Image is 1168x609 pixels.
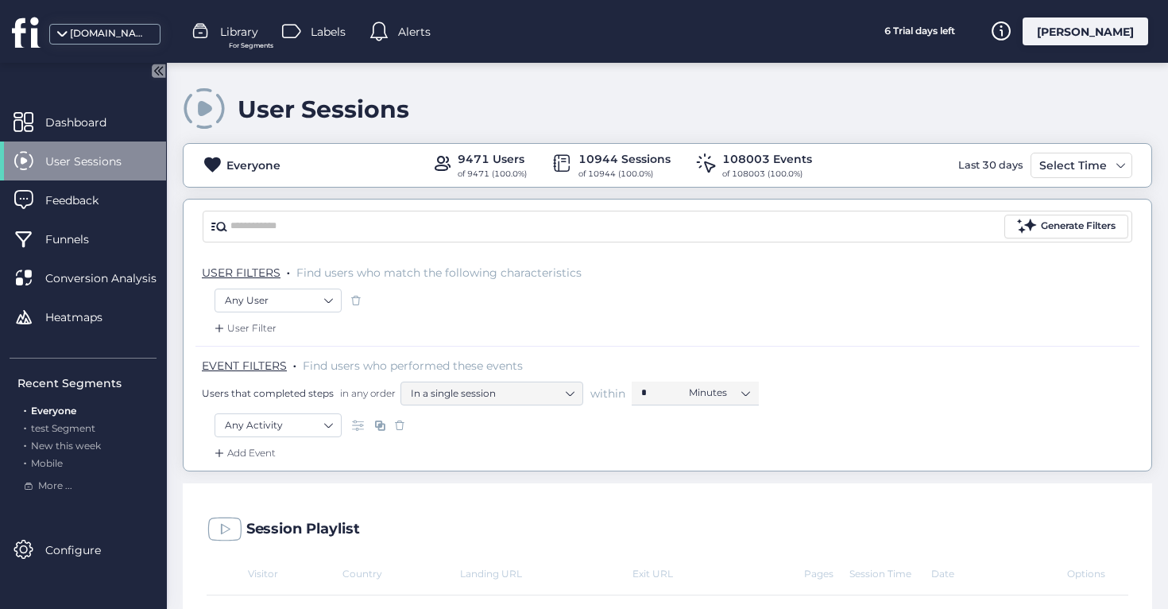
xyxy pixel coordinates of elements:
[1067,568,1112,580] div: Options
[578,150,671,168] div: 10944 Sessions
[722,150,812,168] div: 108003 Events
[287,262,290,278] span: .
[460,568,632,580] div: Landing URL
[954,153,1027,178] div: Last 30 days
[632,568,805,580] div: Exit URL
[45,541,125,559] span: Configure
[238,95,409,124] div: User Sessions
[229,41,273,51] span: For Segments
[202,266,280,280] span: USER FILTERS
[411,382,573,405] nz-select-item: In a single session
[246,522,360,537] div: Session Playlist
[45,308,126,326] span: Heatmaps
[1023,17,1148,45] div: [PERSON_NAME]
[1041,219,1116,234] div: Generate Filters
[303,359,523,373] span: Find users who performed these events
[38,479,72,494] span: More ...
[398,23,431,41] span: Alerts
[31,422,95,434] span: test Segment
[220,23,258,41] span: Library
[590,386,625,401] span: within
[31,457,63,469] span: Mobile
[211,445,276,461] div: Add Event
[578,168,671,180] div: of 10944 (100.0%)
[202,386,334,400] span: Users that completed steps
[31,440,101,452] span: New this week
[45,192,122,209] span: Feedback
[45,114,130,131] span: Dashboard
[337,386,396,400] span: in any order
[211,320,277,336] div: User Filter
[458,150,527,168] div: 9471 Users
[17,374,157,392] div: Recent Segments
[24,419,26,434] span: .
[458,168,527,180] div: of 9471 (100.0%)
[45,231,113,248] span: Funnels
[31,405,76,417] span: Everyone
[722,168,812,180] div: of 108003 (100.0%)
[296,266,582,280] span: Find users who match the following characteristics
[225,289,331,312] nz-select-item: Any User
[342,568,460,580] div: Country
[24,401,26,417] span: .
[24,454,26,469] span: .
[202,359,287,373] span: EVENT FILTERS
[804,568,849,580] div: Pages
[70,26,149,41] div: [DOMAIN_NAME]
[207,568,342,580] div: Visitor
[689,381,749,405] nz-select-item: Minutes
[293,355,296,371] span: .
[225,413,331,437] nz-select-item: Any Activity
[311,23,346,41] span: Labels
[24,436,26,452] span: .
[849,568,931,580] div: Session Time
[1035,156,1111,175] div: Select Time
[931,568,1067,580] div: Date
[860,17,979,45] div: 6 Trial days left
[226,157,280,174] div: Everyone
[45,270,180,287] span: Conversion Analysis
[1004,215,1128,239] button: Generate Filters
[45,153,145,170] span: User Sessions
